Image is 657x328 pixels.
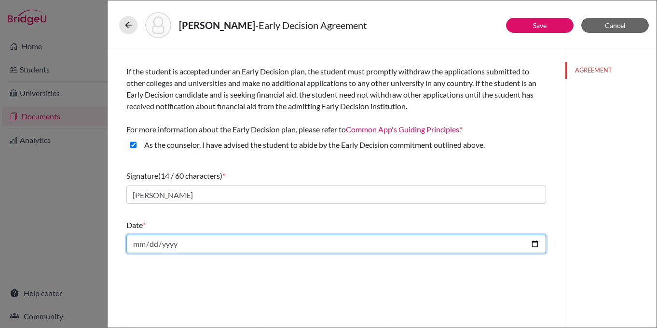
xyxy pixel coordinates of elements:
label: As the counselor, I have advised the student to abide by the Early Decision commitment outlined a... [144,139,485,151]
span: - Early Decision Agreement [255,19,367,31]
span: (14 / 60 characters) [158,171,222,180]
span: Signature [126,171,158,180]
button: AGREEMENT [565,62,657,79]
a: Common App's Guiding Principles [346,125,459,134]
strong: [PERSON_NAME] [179,19,255,31]
span: Date [126,220,142,229]
span: If the student is accepted under an Early Decision plan, the student must promptly withdraw the a... [126,67,536,134]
